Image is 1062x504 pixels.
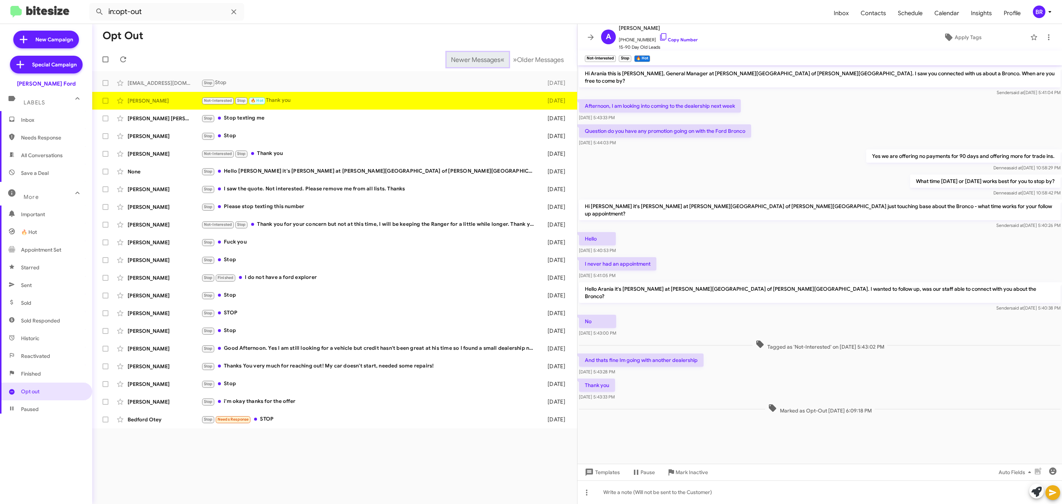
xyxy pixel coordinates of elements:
span: Stop [204,417,213,422]
span: Older Messages [517,56,564,64]
small: Not-Interested [585,55,616,62]
div: Stop texting me [201,114,538,122]
span: Stop [204,293,213,298]
div: [PERSON_NAME] [128,203,201,211]
span: Newer Messages [451,56,500,64]
span: Appointment Set [21,246,61,253]
div: [DATE] [538,186,571,193]
span: Paused [21,405,39,413]
div: Stop [201,79,538,87]
button: Templates [577,466,626,479]
span: « [500,55,504,64]
span: Sent [21,282,32,289]
span: Inbox [21,116,84,124]
span: said at [1011,90,1024,95]
span: Stop [204,240,213,245]
a: Special Campaign [10,56,83,73]
div: Please stop texting this number [201,203,538,211]
span: said at [1009,165,1022,170]
div: [PERSON_NAME] [128,398,201,405]
span: [PERSON_NAME] [619,24,698,32]
div: [PERSON_NAME] [128,363,201,370]
span: Save a Deal [21,169,49,177]
a: New Campaign [13,31,79,48]
div: [DATE] [538,292,571,299]
div: Fuck you [201,238,538,246]
div: [PERSON_NAME] [128,327,201,335]
div: [DATE] [538,132,571,140]
span: Important [21,211,84,218]
div: [PERSON_NAME] [128,380,201,388]
span: 🔥 Hot [251,98,263,103]
span: Dennea [DATE] 10:58:42 PM [993,190,1061,196]
p: Question do you have any promotion going on with the Ford Bronco [579,124,751,138]
p: What time [DATE] or [DATE] works best for you to stop by? [910,175,1061,188]
div: STOP [201,309,538,317]
span: Stop [204,275,213,280]
div: BR [1033,6,1045,18]
span: Stop [204,169,213,174]
span: Finished [218,275,234,280]
span: Sender [DATE] 5:40:26 PM [996,222,1061,228]
span: Finished [21,370,41,377]
span: Inbox [828,3,855,24]
div: Hello [PERSON_NAME] it's [PERSON_NAME] at [PERSON_NAME][GEOGRAPHIC_DATA] of [PERSON_NAME][GEOGRAP... [201,167,538,176]
span: Apply Tags [955,31,982,44]
span: Contacts [855,3,892,24]
a: Schedule [892,3,929,24]
div: i'm okay thanks for the offer [201,397,538,406]
div: [DATE] [538,239,571,246]
span: [DATE] 5:41:05 PM [579,273,615,278]
div: [PERSON_NAME] [128,186,201,193]
span: Stop [204,204,213,209]
span: Not-Interested [204,222,232,227]
span: said at [1011,305,1024,311]
div: I do not have a ford explorer [201,273,538,282]
nav: Page navigation example [447,52,568,67]
div: Bedford Otey [128,416,201,423]
a: Profile [998,3,1027,24]
span: Stop [204,80,213,85]
span: Sold Responded [21,317,60,324]
span: [DATE] 5:43:33 PM [579,115,615,120]
span: Stop [237,98,246,103]
span: Starred [21,264,39,271]
span: Special Campaign [32,61,77,68]
span: Templates [583,466,620,479]
div: [DATE] [538,150,571,158]
div: [DATE] [538,79,571,87]
span: All Conversations [21,152,63,159]
span: Sold [21,299,31,307]
div: [DATE] [538,327,571,335]
button: Auto Fields [993,466,1040,479]
span: Dennea [DATE] 10:58:29 PM [993,165,1061,170]
div: [DATE] [538,398,571,405]
button: Mark Inactive [661,466,714,479]
div: Good Afternoon. Yes I am still looking for a vehicle but credit hasn't been great at his time so ... [201,344,538,353]
p: I never had an appointment [579,257,656,270]
div: None [128,168,201,175]
span: Reactivated [21,352,50,360]
span: Stop [237,222,246,227]
span: Stop [204,258,213,262]
span: New Campaign [35,36,73,43]
p: Hi Arania this is [PERSON_NAME], General Manager at [PERSON_NAME][GEOGRAPHIC_DATA] of [PERSON_NAM... [579,67,1061,87]
a: Calendar [929,3,965,24]
span: Not-Interested [204,151,232,156]
p: Hello Arania it's [PERSON_NAME] at [PERSON_NAME][GEOGRAPHIC_DATA] of [PERSON_NAME][GEOGRAPHIC_DAT... [579,282,1061,303]
p: No [579,315,616,328]
button: Previous [447,52,509,67]
p: Hi [PERSON_NAME] it's [PERSON_NAME] at [PERSON_NAME][GEOGRAPHIC_DATA] of [PERSON_NAME][GEOGRAPHIC... [579,200,1061,220]
span: Tagged as 'Not-Interested' on [DATE] 5:43:02 PM [753,340,887,351]
div: [DATE] [538,97,571,104]
span: Sender [DATE] 5:40:38 PM [996,305,1061,311]
small: Stop [619,55,631,62]
div: [DATE] [538,274,571,282]
span: Needs Response [218,417,249,422]
div: [PERSON_NAME] [128,239,201,246]
div: [PERSON_NAME] [128,150,201,158]
span: said at [1011,222,1024,228]
a: Copy Number [659,37,698,42]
